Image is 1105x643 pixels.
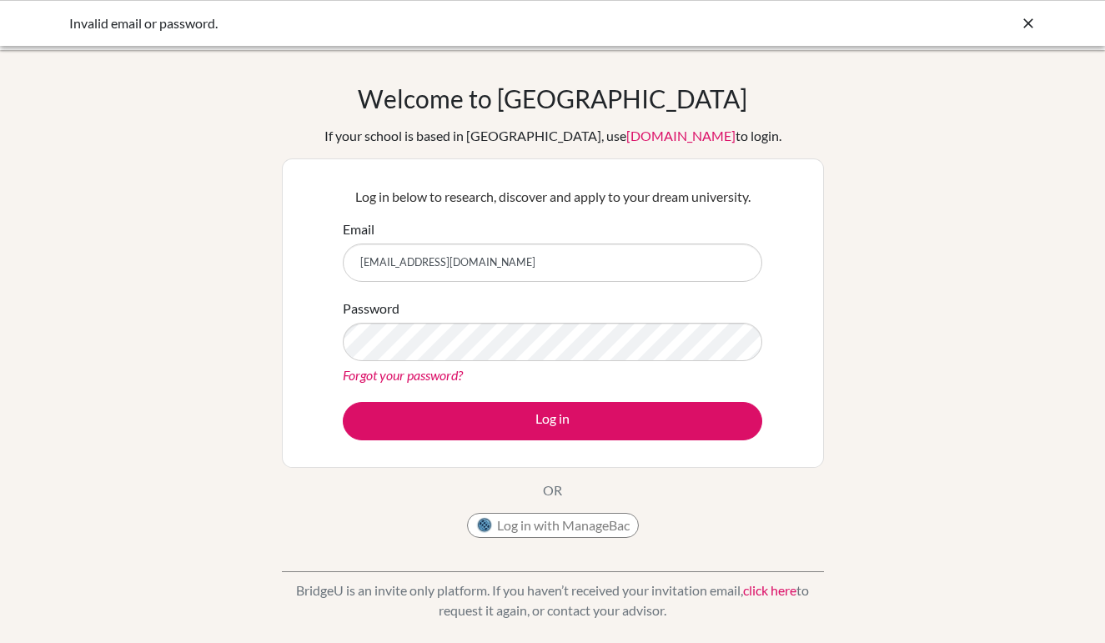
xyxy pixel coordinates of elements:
button: Log in [343,402,762,440]
p: OR [543,480,562,500]
h1: Welcome to [GEOGRAPHIC_DATA] [358,83,747,113]
label: Email [343,219,374,239]
button: Log in with ManageBac [467,513,639,538]
a: click here [743,582,796,598]
p: BridgeU is an invite only platform. If you haven’t received your invitation email, to request it ... [282,580,824,620]
div: If your school is based in [GEOGRAPHIC_DATA], use to login. [324,126,781,146]
p: Log in below to research, discover and apply to your dream university. [343,187,762,207]
div: Invalid email or password. [69,13,786,33]
a: Forgot your password? [343,367,463,383]
label: Password [343,299,399,319]
a: [DOMAIN_NAME] [626,128,736,143]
